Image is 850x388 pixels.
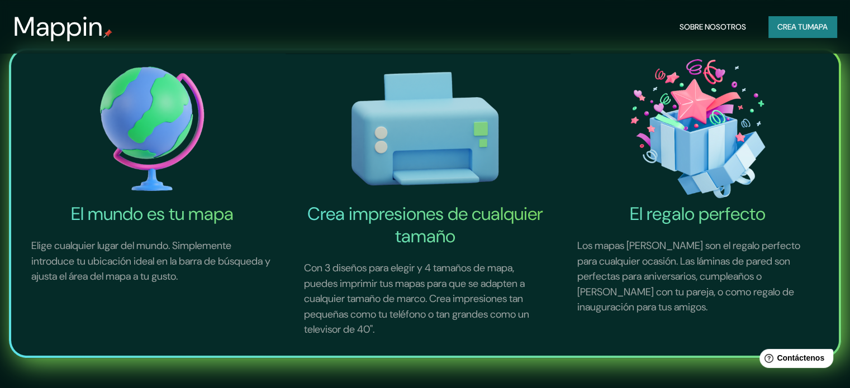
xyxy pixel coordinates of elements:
img: pin de mapeo [103,29,112,38]
font: Mappin [13,9,103,44]
font: Con 3 diseños para elegir y 4 tamaños de mapa, puedes imprimir tus mapas para que se adapten a cu... [304,261,529,336]
font: mapa [808,22,828,32]
img: El icono del regalo perfecto [564,55,832,203]
font: Los mapas [PERSON_NAME] son el regalo perfecto para cualquier ocasión. Las láminas de pared son p... [577,239,800,314]
iframe: Lanzador de widgets de ayuda [751,344,838,376]
font: El mundo es tu mapa [71,202,234,226]
font: Elige cualquier lugar del mundo. Simplemente introduce tu ubicación ideal en la barra de búsqueda... [31,239,270,283]
font: El regalo perfecto [630,202,766,226]
font: Crea tu [777,22,808,32]
font: Crea impresiones de cualquier tamaño [307,202,543,248]
img: Crea impresiones de cualquier tamaño-icono [291,55,559,203]
button: Sobre nosotros [675,16,751,37]
font: Sobre nosotros [680,22,746,32]
button: Crea tumapa [768,16,837,37]
img: El mundo es tu icono de mapa [18,55,286,203]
